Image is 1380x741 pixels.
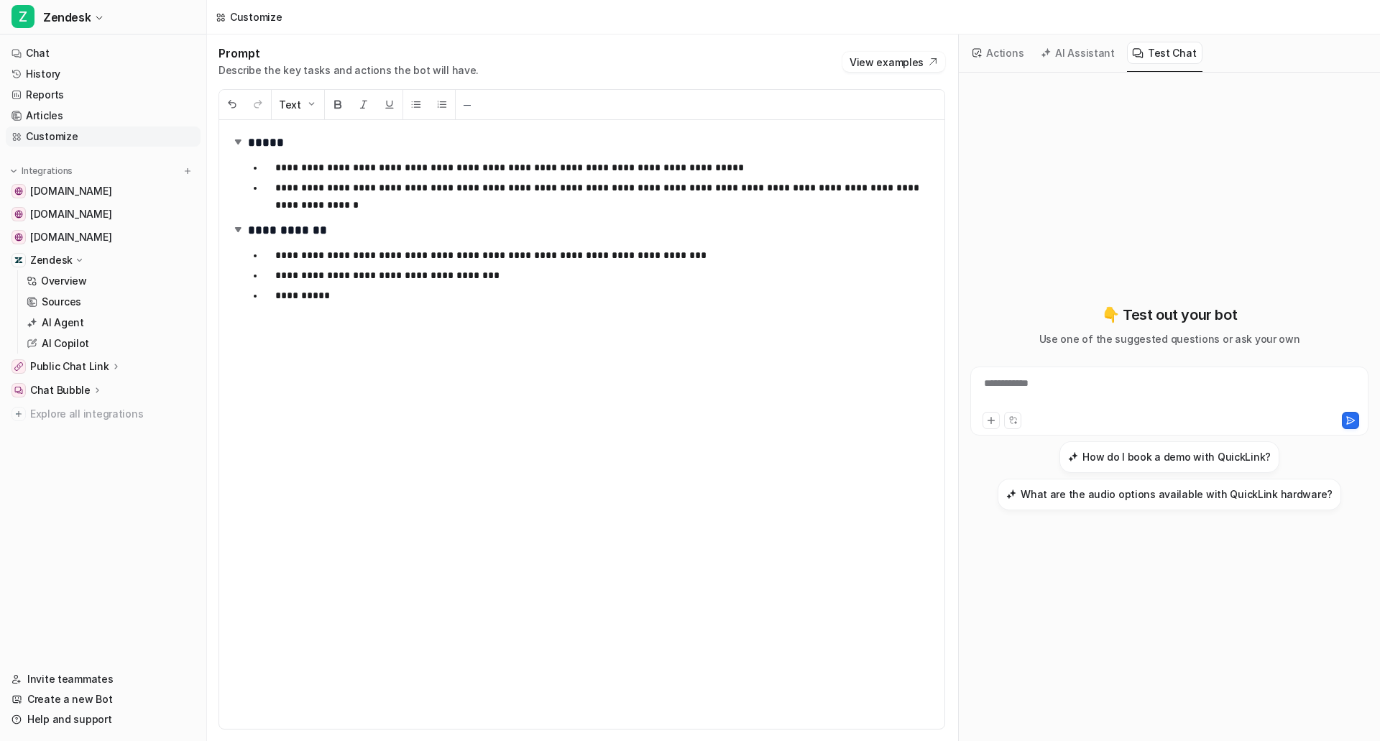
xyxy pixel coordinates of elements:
[6,106,201,126] a: Articles
[42,295,81,309] p: Sources
[272,90,324,119] button: Text
[6,85,201,105] a: Reports
[9,166,19,176] img: expand menu
[21,313,201,333] a: AI Agent
[842,52,945,72] button: View examples
[218,46,479,60] h1: Prompt
[429,90,455,119] button: Ordered List
[14,256,23,264] img: Zendesk
[1102,304,1237,326] p: 👇 Test out your bot
[6,404,201,424] a: Explore all integrations
[377,90,402,119] button: Underline
[998,479,1341,510] button: What are the audio options available with QuickLink hardware?What are the audio options available...
[22,165,73,177] p: Integrations
[6,181,201,201] a: www.staging3.quicklink.tv[DOMAIN_NAME]
[219,90,245,119] button: Undo
[1039,331,1300,346] p: Use one of the suggested questions or ask your own
[6,43,201,63] a: Chat
[436,98,448,110] img: Ordered List
[30,207,111,221] span: [DOMAIN_NAME]
[325,90,351,119] button: Bold
[6,689,201,709] a: Create a new Bot
[231,222,245,236] img: expand-arrow.svg
[30,230,111,244] span: [DOMAIN_NAME]
[231,134,245,149] img: expand-arrow.svg
[252,98,264,110] img: Redo
[30,253,73,267] p: Zendesk
[384,98,395,110] img: Underline
[1036,42,1121,64] button: AI Assistant
[11,5,34,28] span: Z
[6,204,201,224] a: www.quicklink.tv[DOMAIN_NAME]
[21,271,201,291] a: Overview
[1082,449,1271,464] h3: How do I book a demo with QuickLink?
[14,210,23,218] img: www.quicklink.tv
[6,126,201,147] a: Customize
[183,166,193,176] img: menu_add.svg
[30,184,111,198] span: [DOMAIN_NAME]
[42,336,89,351] p: AI Copilot
[967,42,1030,64] button: Actions
[30,383,91,397] p: Chat Bubble
[41,274,87,288] p: Overview
[14,187,23,195] img: www.staging3.quicklink.tv
[42,316,84,330] p: AI Agent
[218,63,479,78] p: Describe the key tasks and actions the bot will have.
[245,90,271,119] button: Redo
[21,292,201,312] a: Sources
[30,402,195,425] span: Explore all integrations
[456,90,479,119] button: ─
[6,164,77,178] button: Integrations
[332,98,344,110] img: Bold
[226,98,238,110] img: Undo
[403,90,429,119] button: Unordered List
[21,333,201,354] a: AI Copilot
[6,64,201,84] a: History
[6,669,201,689] a: Invite teammates
[358,98,369,110] img: Italic
[6,227,201,247] a: university.quicklink.tv[DOMAIN_NAME]
[14,362,23,371] img: Public Chat Link
[14,386,23,395] img: Chat Bubble
[1068,451,1078,462] img: How do I book a demo with QuickLink?
[1127,42,1202,64] button: Test Chat
[14,233,23,241] img: university.quicklink.tv
[351,90,377,119] button: Italic
[30,359,109,374] p: Public Chat Link
[410,98,422,110] img: Unordered List
[230,9,282,24] div: Customize
[1059,441,1279,473] button: How do I book a demo with QuickLink?How do I book a demo with QuickLink?
[6,709,201,730] a: Help and support
[11,407,26,421] img: explore all integrations
[305,98,317,110] img: Dropdown Down Arrow
[43,7,91,27] span: Zendesk
[1006,489,1016,500] img: What are the audio options available with QuickLink hardware?
[1021,487,1333,502] h3: What are the audio options available with QuickLink hardware?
